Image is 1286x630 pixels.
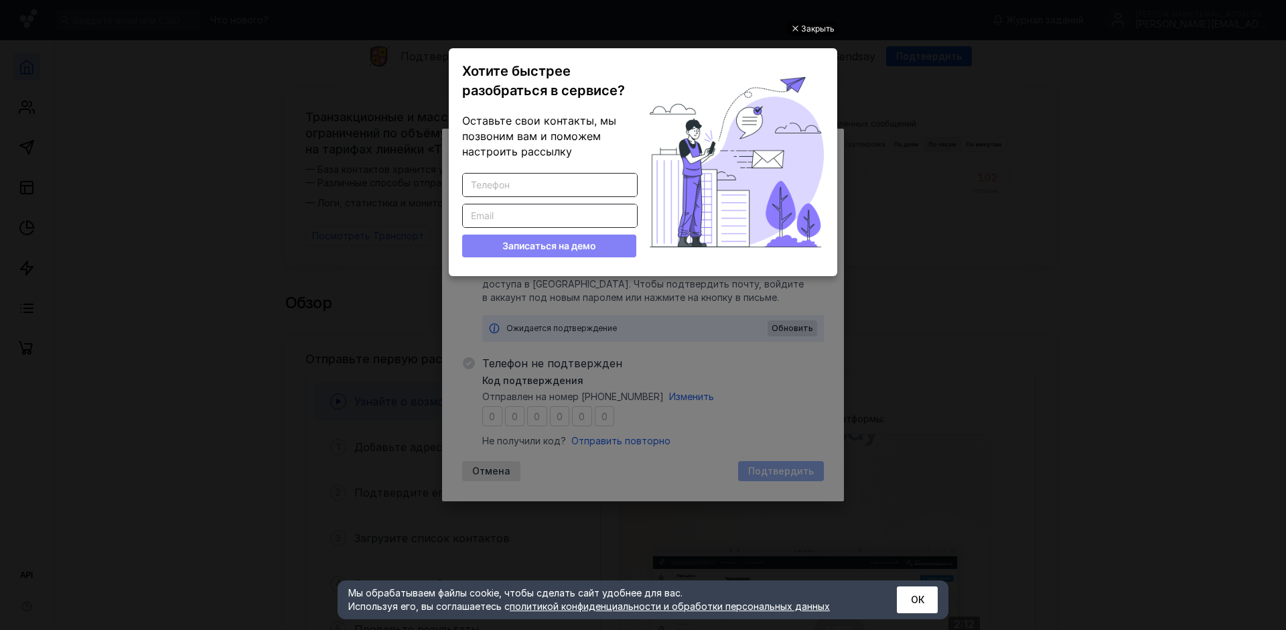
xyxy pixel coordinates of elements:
button: ОК [897,586,938,613]
a: политикой конфиденциальности и обработки персональных данных [510,601,830,612]
span: Хотите быстрее разобраться в сервисе? [462,63,625,99]
input: Телефон [463,174,637,196]
button: Записаться на демо [462,235,636,257]
span: Оставьте свои контакты, мы позвоним вам и поможем настроить рассылку [462,114,616,158]
input: Email [463,204,637,227]
div: Мы обрабатываем файлы cookie, чтобы сделать сайт удобнее для вас. Используя его, вы соглашаетесь c [348,586,864,613]
div: Закрыть [801,21,835,36]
